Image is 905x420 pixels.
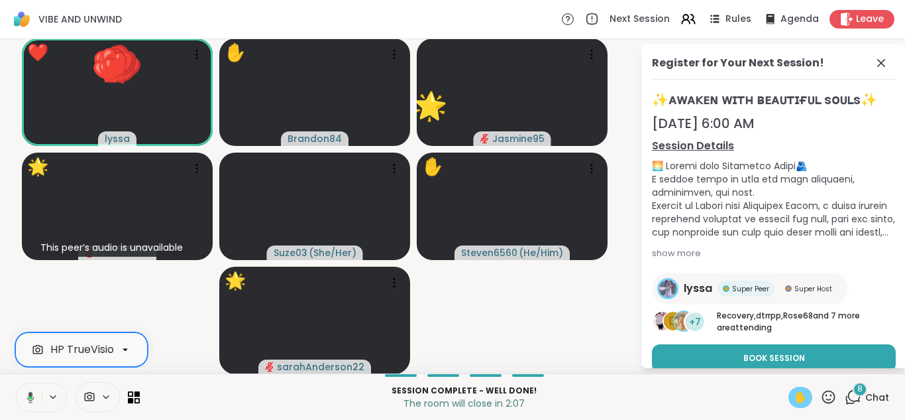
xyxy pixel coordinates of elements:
span: Super Peer [732,284,769,294]
span: Agenda [780,13,819,26]
p: The room will close in 2:07 [148,397,780,410]
span: ( She/Her ) [309,246,356,259]
div: 🌟 [27,154,48,180]
div: [DATE] 6:00 AM [652,114,896,133]
p: Session Complete - well done! [148,385,780,397]
span: Rose68 [783,310,813,321]
div: ✋ [225,40,246,66]
span: Suze03 [274,246,307,259]
a: Session Details [652,138,896,154]
span: Super Host [794,284,832,294]
div: ❤️ [27,40,48,66]
span: Steven6560 [461,246,517,259]
span: audio-muted [265,362,274,372]
span: Next Session [610,13,670,26]
span: Recovery , [717,310,756,321]
span: d [669,313,677,330]
img: Rose68 [674,312,693,330]
span: ( He/Him ) [519,246,563,259]
div: 🌅 Loremi dolo Sitametco Adipi🫂 E seddoe tempo in utla etd magn aliquaeni, adminimven, qui nost. E... [652,159,896,239]
span: Jasmine95 [492,132,545,145]
span: Chat [865,391,889,404]
span: Rules [725,13,751,26]
img: Super Host [785,285,792,292]
img: lyssa [659,280,676,297]
div: This peer’s audio is unavailable [35,238,188,257]
button: Book Session [652,344,896,372]
div: 🌟 [225,268,246,294]
div: ✋ [422,154,443,180]
a: lyssalyssaSuper PeerSuper PeerSuper HostSuper Host [652,273,848,305]
span: lyssa [105,132,130,145]
span: 8 [857,384,863,395]
span: dtrrpp , [756,310,783,321]
img: Super Peer [723,285,729,292]
span: +7 [689,315,701,329]
span: VIBE AND UNWIND [38,13,122,26]
span: Book Session [743,352,805,364]
div: Register for Your Next Session! [652,55,824,71]
img: ShareWell Logomark [11,8,33,31]
div: show more [652,247,896,260]
span: Leave [856,13,884,26]
span: Brandon84 [288,132,342,145]
span: audio-muted [480,134,490,143]
div: HP TrueVision HD Camera [50,342,184,358]
button: 🌟 [401,77,460,135]
span: ✨ᴀᴡᴀᴋᴇɴ ᴡɪᴛʜ ʙᴇᴀᴜᴛɪғᴜʟ sᴏᴜʟs✨ [652,90,896,109]
span: lyssa [684,281,712,297]
span: sarahAnderson22 [277,360,364,374]
span: ✋ [794,389,807,405]
p: and 7 more are attending [717,310,896,334]
img: Recovery [653,312,672,330]
button: ❤️ [89,36,146,92]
